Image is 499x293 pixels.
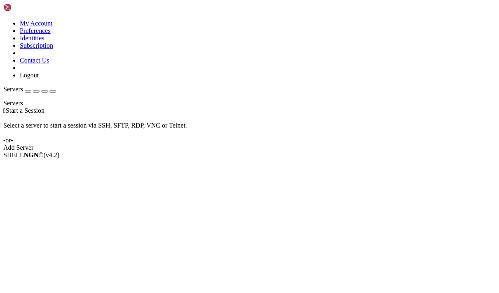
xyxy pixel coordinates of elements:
span: 4.2.0 [44,151,60,158]
a: Servers [3,86,56,93]
div: Select a server to start a session via SSH, SFTP, RDP, VNC or Telnet. -or- [3,114,496,144]
span: SHELL © [3,151,59,158]
a: Identities [20,35,45,42]
img: Shellngn [3,3,51,12]
span:  [3,107,6,114]
a: Logout [20,72,39,79]
a: Contact Us [20,57,49,64]
div: Add Server [3,144,496,151]
a: Subscription [20,42,53,49]
b: NGN [24,151,39,158]
a: Preferences [20,27,51,34]
span: Servers [3,86,23,93]
div: Servers [3,100,496,107]
a: My Account [20,20,53,27]
span: Start a Session [6,107,45,114]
